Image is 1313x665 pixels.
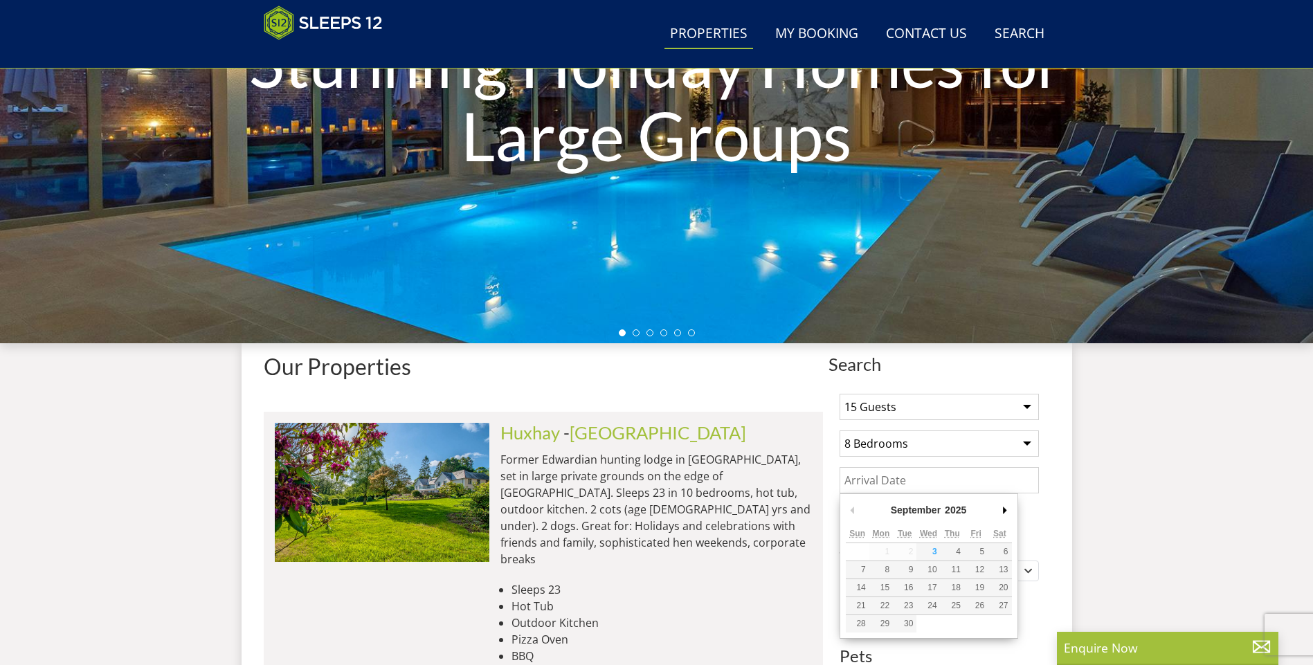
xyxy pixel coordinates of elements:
a: Properties [664,19,753,50]
abbr: Tuesday [898,529,912,538]
button: 13 [988,561,1011,579]
li: Hot Tub [511,598,812,614]
li: Pizza Oven [511,631,812,648]
a: [GEOGRAPHIC_DATA] [570,422,746,443]
button: 18 [941,579,964,596]
button: 27 [988,597,1011,614]
a: Huxhay [500,422,560,443]
a: My Booking [770,19,864,50]
button: 8 [869,561,893,579]
li: BBQ [511,648,812,664]
img: duxhams-somerset-holiday-accomodation-sleeps-12.original.jpg [275,423,489,561]
abbr: Thursday [945,529,960,538]
button: 6 [988,543,1011,561]
button: 22 [869,597,893,614]
button: 4 [941,543,964,561]
div: 2025 [943,500,968,520]
button: 12 [964,561,988,579]
li: Outdoor Kitchen [511,614,812,631]
span: - [563,422,746,443]
li: Sleeps 23 [511,581,812,598]
a: Search [989,19,1050,50]
button: 9 [893,561,916,579]
img: Sleeps 12 [264,6,383,40]
abbr: Saturday [993,529,1006,538]
p: Former Edwardian hunting lodge in [GEOGRAPHIC_DATA], set in large private grounds on the edge of ... [500,451,812,567]
button: 14 [846,579,869,596]
button: 7 [846,561,869,579]
input: Arrival Date [840,467,1039,493]
a: Contact Us [880,19,972,50]
button: 21 [846,597,869,614]
div: September [889,500,943,520]
span: Search [828,354,1050,374]
button: 17 [916,579,940,596]
button: 30 [893,615,916,632]
button: 20 [988,579,1011,596]
abbr: Wednesday [920,529,937,538]
button: 19 [964,579,988,596]
abbr: Monday [873,529,890,538]
button: 3 [916,543,940,561]
abbr: Sunday [849,529,865,538]
button: 23 [893,597,916,614]
h3: Pets [840,647,1039,665]
button: 10 [916,561,940,579]
abbr: Friday [970,529,981,538]
button: Next Month [998,500,1012,520]
button: 25 [941,597,964,614]
p: Enquire Now [1064,639,1271,657]
iframe: Customer reviews powered by Trustpilot [257,48,402,60]
button: Previous Month [846,500,860,520]
button: 15 [869,579,893,596]
button: 28 [846,615,869,632]
button: 16 [893,579,916,596]
button: 11 [941,561,964,579]
button: 29 [869,615,893,632]
button: 24 [916,597,940,614]
h1: Our Properties [264,354,823,379]
button: 26 [964,597,988,614]
button: 5 [964,543,988,561]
